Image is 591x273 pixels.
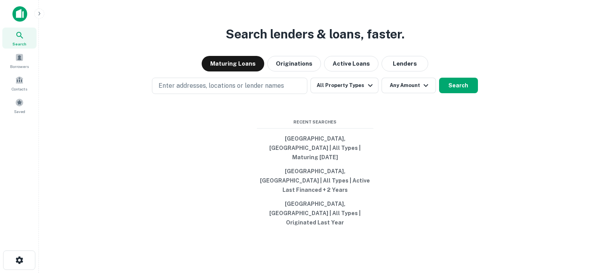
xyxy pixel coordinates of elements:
span: Saved [14,108,25,115]
button: [GEOGRAPHIC_DATA], [GEOGRAPHIC_DATA] | All Types | Originated Last Year [257,197,373,230]
span: Borrowers [10,63,29,70]
span: Contacts [12,86,27,92]
button: Maturing Loans [202,56,264,71]
button: Search [439,78,478,93]
span: Recent Searches [257,119,373,125]
button: Lenders [382,56,428,71]
a: Contacts [2,73,37,94]
a: Saved [2,95,37,116]
h3: Search lenders & loans, faster. [226,25,404,43]
p: Enter addresses, locations or lender names [159,81,284,90]
button: Originations [267,56,321,71]
button: [GEOGRAPHIC_DATA], [GEOGRAPHIC_DATA] | All Types | Maturing [DATE] [257,132,373,164]
button: Any Amount [382,78,436,93]
a: Borrowers [2,50,37,71]
a: Search [2,28,37,49]
img: capitalize-icon.png [12,6,27,22]
button: Active Loans [324,56,378,71]
button: Enter addresses, locations or lender names [152,78,307,94]
button: [GEOGRAPHIC_DATA], [GEOGRAPHIC_DATA] | All Types | Active Last Financed + 2 Years [257,164,373,197]
span: Search [12,41,26,47]
iframe: Chat Widget [552,211,591,248]
button: All Property Types [310,78,378,93]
